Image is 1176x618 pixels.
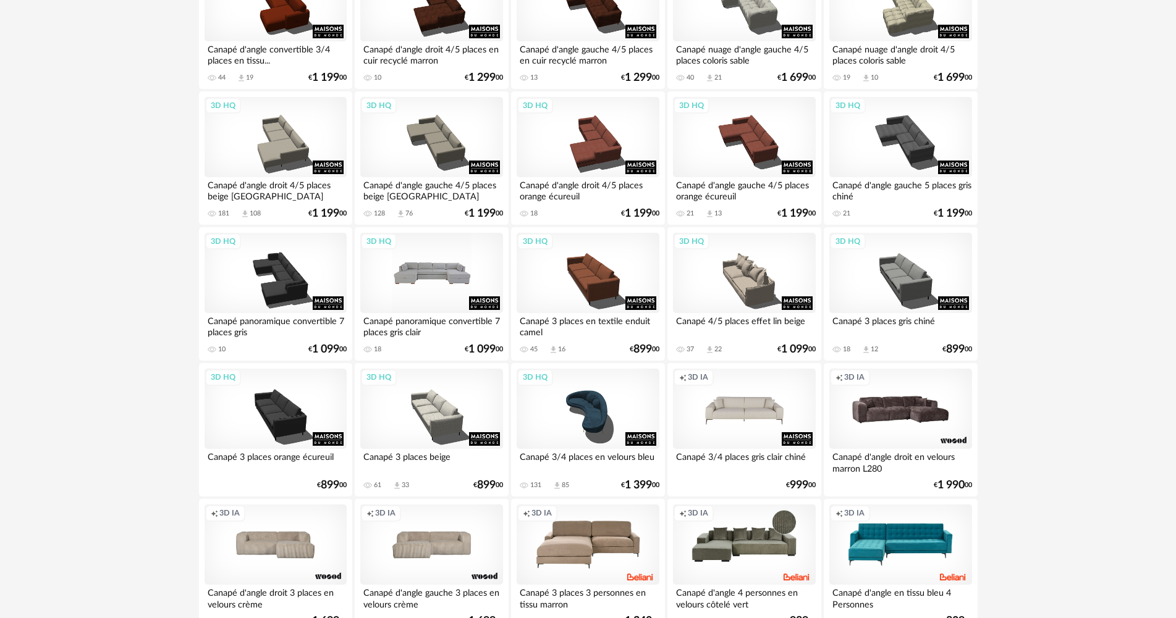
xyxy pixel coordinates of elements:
div: € 00 [465,73,503,82]
div: 40 [687,73,694,82]
span: Creation icon [366,508,374,518]
span: 1 699 [781,73,808,82]
div: Canapé 3 places gris chiné [829,313,971,338]
div: 13 [714,209,722,218]
div: 108 [250,209,261,218]
span: Download icon [549,345,558,354]
div: 3D HQ [361,369,397,385]
div: Canapé d'angle convertible 3/4 places en tissu... [205,41,347,66]
div: 10 [218,345,226,354]
span: 1 199 [625,209,652,218]
div: € 00 [777,73,816,82]
span: 1 699 [937,73,965,82]
div: 3D HQ [830,233,866,249]
div: 13 [530,73,538,82]
span: Creation icon [211,508,218,518]
div: € 00 [934,481,972,490]
a: Creation icon 3D IA Canapé d'angle droit en velours marron L280 €1 99000 [824,363,977,496]
span: 3D IA [844,372,865,382]
div: 33 [402,481,409,490]
a: 3D HQ Canapé 3 places gris chiné 18 Download icon 12 €89900 [824,227,977,361]
div: 3D HQ [830,98,866,114]
div: 181 [218,209,229,218]
span: 899 [633,345,652,354]
span: 1 399 [625,481,652,490]
div: Canapé nuage d'angle gauche 4/5 places coloris sable [673,41,815,66]
span: 3D IA [219,508,240,518]
a: 3D HQ Canapé panoramique convertible 7 places gris 10 €1 09900 [199,227,352,361]
span: 999 [790,481,808,490]
div: Canapé d'angle droit 4/5 places en cuir recyclé marron [360,41,502,66]
div: Canapé panoramique convertible 7 places gris [205,313,347,338]
span: Creation icon [835,508,843,518]
div: 3D HQ [517,98,553,114]
div: 3D HQ [205,98,241,114]
div: 19 [246,73,253,82]
div: € 00 [934,209,972,218]
div: Canapé d'angle droit en velours marron L280 [829,449,971,474]
span: Download icon [552,481,562,490]
div: Canapé d'angle gauche 4/5 places en cuir recyclé marron [517,41,659,66]
div: 3D HQ [361,233,397,249]
span: 1 199 [312,209,339,218]
span: Download icon [396,209,405,219]
span: 1 199 [312,73,339,82]
div: 21 [714,73,722,82]
div: 3D HQ [517,369,553,385]
span: 1 199 [781,209,808,218]
span: Creation icon [523,508,530,518]
a: 3D HQ Canapé 3 places beige 61 Download icon 33 €89900 [355,363,508,496]
div: € 00 [465,209,503,218]
div: Canapé 3/4 places en velours bleu [517,449,659,474]
a: Creation icon 3D IA Canapé 3/4 places gris clair chiné €99900 [667,363,821,496]
div: € 00 [308,209,347,218]
span: 3D IA [688,508,708,518]
div: Canapé d'angle gauche 3 places en velours crème [360,585,502,609]
div: Canapé 3 places en textile enduit camel [517,313,659,338]
div: Canapé d'angle droit 4/5 places orange écureuil [517,177,659,202]
span: Download icon [705,73,714,83]
div: Canapé d'angle en tissu bleu 4 Personnes [829,585,971,609]
div: 10 [871,73,878,82]
div: € 00 [777,345,816,354]
div: Canapé 4/5 places effet lin beige [673,313,815,338]
div: 76 [405,209,413,218]
span: 1 299 [468,73,496,82]
div: 21 [687,209,694,218]
div: 22 [714,345,722,354]
span: 1 099 [781,345,808,354]
span: 1 990 [937,481,965,490]
div: 18 [843,345,850,354]
span: Download icon [861,345,871,354]
a: 3D HQ Canapé panoramique convertible 7 places gris clair 18 €1 09900 [355,227,508,361]
div: Canapé panoramique convertible 7 places gris clair [360,313,502,338]
span: 899 [321,481,339,490]
span: Download icon [705,345,714,354]
div: Canapé 3 places orange écureuil [205,449,347,474]
div: 45 [530,345,538,354]
div: Canapé d'angle 4 personnes en velours côtelé vert [673,585,815,609]
div: Canapé d'angle droit 4/5 places beige [GEOGRAPHIC_DATA] [205,177,347,202]
span: 1 199 [468,209,496,218]
span: 3D IA [844,508,865,518]
span: 899 [946,345,965,354]
a: 3D HQ Canapé d'angle gauche 4/5 places orange écureuil 21 Download icon 13 €1 19900 [667,91,821,225]
div: 3D HQ [205,369,241,385]
span: 1 099 [312,345,339,354]
div: € 00 [473,481,503,490]
div: Canapé d'angle gauche 4/5 places beige [GEOGRAPHIC_DATA] [360,177,502,202]
div: 3D HQ [674,98,709,114]
span: Creation icon [679,508,687,518]
a: 3D HQ Canapé d'angle gauche 5 places gris chiné 21 €1 19900 [824,91,977,225]
span: 899 [477,481,496,490]
span: Download icon [705,209,714,219]
div: € 00 [777,209,816,218]
span: 3D IA [688,372,708,382]
div: 19 [843,73,850,82]
div: 3D HQ [674,233,709,249]
div: € 00 [630,345,659,354]
div: 37 [687,345,694,354]
div: 61 [374,481,381,490]
div: € 00 [317,481,347,490]
div: € 00 [621,209,659,218]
